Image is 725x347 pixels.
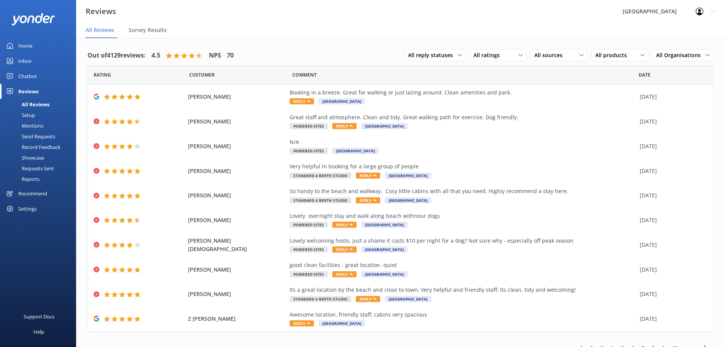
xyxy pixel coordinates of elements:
a: Send Requests [5,131,76,142]
div: [DATE] [640,117,704,126]
div: [DATE] [640,315,704,323]
span: [PERSON_NAME] [188,117,286,126]
span: [GEOGRAPHIC_DATA] [319,320,365,326]
div: [DATE] [640,241,704,249]
h4: Out of 4129 reviews: [88,51,146,61]
span: Standard 4 Berth Studio [290,296,351,302]
span: Reply [290,320,314,326]
div: Requests Sent [5,163,54,174]
h4: 4.5 [151,51,160,61]
div: Lovely overnight stay and walk along beach withnour dogs [290,212,636,220]
div: Very helpful in booking for a large group of people [290,162,636,171]
div: good clean facilities - great location -quiet [290,261,636,269]
div: Recommend [18,186,47,201]
div: Inbox [18,53,32,69]
span: Reply [332,271,357,277]
span: [PERSON_NAME][DEMOGRAPHIC_DATA] [188,237,286,254]
div: Settings [18,201,37,216]
span: Date [189,71,215,78]
div: Its a great location by the beach and close to town. Very helpful and friendly staff, its clean, ... [290,286,636,294]
span: [PERSON_NAME] [188,216,286,224]
span: All products [595,51,631,59]
span: [PERSON_NAME] [188,167,286,175]
span: Reply [332,246,357,253]
div: N/A [290,138,636,146]
div: [DATE] [640,142,704,150]
a: All Reviews [5,99,76,110]
span: Powered Sites [290,123,328,129]
a: Showcase [5,152,76,163]
span: [GEOGRAPHIC_DATA] [361,271,408,277]
span: Reply [356,296,380,302]
span: Z [PERSON_NAME] [188,315,286,323]
a: Reports [5,174,76,184]
span: [GEOGRAPHIC_DATA] [361,246,408,253]
div: Mentions [5,120,43,131]
span: All ratings [473,51,504,59]
div: Lovely welcoming hosts, just a shame it costs $10 per night for a dog? Not sure why - especially ... [290,237,636,245]
span: Reply [356,173,380,179]
div: [DATE] [640,290,704,298]
span: [GEOGRAPHIC_DATA] [361,222,408,228]
a: Mentions [5,120,76,131]
span: Powered Sites [290,246,328,253]
span: [PERSON_NAME] [188,93,286,101]
span: Powered Sites [290,148,328,154]
span: Date [94,71,111,78]
a: Record Feedback [5,142,76,152]
span: [PERSON_NAME] [188,290,286,298]
span: [GEOGRAPHIC_DATA] [385,296,431,302]
div: Chatbot [18,69,37,84]
div: [DATE] [640,265,704,274]
div: Reviews [18,84,38,99]
div: Booking in a breeze. Great for walking or just lazing around. Clean amenities and park. [290,88,636,97]
span: [GEOGRAPHIC_DATA] [332,148,379,154]
div: Great staff and atmosphere. Clean and tidy. Great walking path for exercise. Dog friendly. [290,113,636,122]
span: All reply statuses [408,51,457,59]
span: Powered Sites [290,271,328,277]
div: Send Requests [5,131,55,142]
div: All Reviews [5,99,49,110]
span: Standard 4 Berth Studio [290,197,351,203]
span: [GEOGRAPHIC_DATA] [361,123,408,129]
div: [DATE] [640,167,704,175]
a: Requests Sent [5,163,76,174]
span: [PERSON_NAME] [188,142,286,150]
span: [PERSON_NAME] [188,191,286,200]
span: Reply [332,222,357,228]
span: Question [292,71,317,78]
span: Date [639,71,650,78]
span: Survey Results [129,26,167,34]
span: Reply [290,98,314,104]
div: Awesome location, friendly staff, cabins very spacious [290,310,636,319]
div: Setup [5,110,35,120]
span: Standard 4 Berth Studio [290,173,351,179]
span: All Reviews [86,26,114,34]
span: Reply [356,197,380,203]
span: All Organisations [656,51,705,59]
div: So handy to the beach and walkway. Cosy little cabins with all that you need. Highly recommend a ... [290,187,636,195]
div: Record Feedback [5,142,61,152]
div: Support Docs [24,309,54,324]
div: Help [33,324,44,339]
span: [GEOGRAPHIC_DATA] [385,173,431,179]
div: [DATE] [640,93,704,101]
span: All sources [534,51,567,59]
span: Reply [332,123,357,129]
div: [DATE] [640,191,704,200]
div: Showcase [5,152,44,163]
div: Reports [5,174,40,184]
div: Home [18,38,32,53]
h4: 70 [227,51,234,61]
img: yonder-white-logo.png [11,13,55,26]
span: Powered Sites [290,222,328,228]
span: [GEOGRAPHIC_DATA] [319,98,365,104]
span: [PERSON_NAME] [188,265,286,274]
h3: Reviews [86,5,116,18]
h4: NPS [209,51,221,61]
span: [GEOGRAPHIC_DATA] [385,197,431,203]
a: Setup [5,110,76,120]
div: [DATE] [640,216,704,224]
